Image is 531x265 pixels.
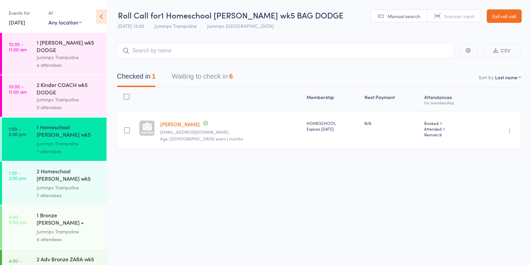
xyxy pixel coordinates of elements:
[161,9,344,20] span: 1 Homeschool [PERSON_NAME] wk5 BAG DODGE
[117,43,454,58] input: Search by name
[388,13,420,19] span: Manual search
[483,44,521,58] button: CSV
[172,69,233,87] button: Waiting to check in6
[9,214,27,225] time: 4:00 - 5:00 pm
[2,206,106,249] a: 4:00 -5:00 pm1 Bronze [PERSON_NAME] + [PERSON_NAME] wk5 RED BAGJummps Trampoline8 attendees
[362,90,422,108] div: Next Payment
[2,33,106,75] a: 10:00 -11:00 am1 [PERSON_NAME] wk5 DODGEJummps Trampoline4 attendees
[37,211,101,228] div: 1 Bronze [PERSON_NAME] + [PERSON_NAME] wk5 RED BAG
[9,41,27,52] time: 10:00 - 11:00 am
[48,18,82,26] div: Any location
[9,7,42,18] div: Events for
[118,9,161,20] span: Roll Call for
[439,132,442,137] span: 9
[37,147,101,155] div: 7 attendees
[160,136,243,141] span: Age: [DEMOGRAPHIC_DATA] years 1 months
[160,130,301,134] small: tiphanie1974@gmail.com
[152,73,156,80] div: 1
[444,13,474,19] span: Scanner input
[37,103,101,111] div: 0 attendees
[2,75,106,117] a: 10:00 -11:00 am2 Kinder COACH wk5 DODGEJummps Trampoline0 attendees
[37,61,101,69] div: 4 attendees
[37,235,101,243] div: 8 attendees
[9,126,26,137] time: 1:00 - 2:00 pm
[424,120,478,126] span: Booked: 1
[9,170,26,181] time: 1:00 - 2:00 pm
[37,81,101,96] div: 2 Kinder COACH wk5 DODGE
[304,90,361,108] div: Membership
[307,126,359,132] div: Expires [DATE]
[9,84,27,94] time: 10:00 - 11:00 am
[2,118,106,161] a: 1:00 -2:00 pm1 Homeschool [PERSON_NAME] wk5 BAG DODGEJummps Trampoline7 attendees
[424,100,478,105] div: for membership
[229,73,233,80] div: 6
[117,69,156,87] button: Checked in1
[307,120,359,132] div: HOMESCHOOL
[37,96,101,103] div: Jummps Trampoline
[37,123,101,140] div: 1 Homeschool [PERSON_NAME] wk5 BAG DODGE
[207,23,274,29] span: Jummps [GEOGRAPHIC_DATA]
[37,228,101,235] div: Jummps Trampoline
[37,140,101,147] div: Jummps Trampoline
[37,191,101,199] div: 7 attendees
[424,126,478,132] span: Attended: 1
[422,90,480,108] div: Atten­dances
[2,162,106,205] a: 1:00 -2:00 pm2 Homeschool [PERSON_NAME] wk5 BAG DODGEJummps Trampoline7 attendees
[154,23,197,29] span: Jummps Trampoline
[48,7,82,18] div: At
[495,74,518,81] div: Last name
[487,9,522,23] a: Exit roll call
[37,167,101,184] div: 2 Homeschool [PERSON_NAME] wk5 BAG DODGE
[9,18,25,26] a: [DATE]
[37,39,101,53] div: 1 [PERSON_NAME] wk5 DODGE
[118,23,144,29] span: [DATE] 13:00
[479,74,494,81] label: Sort by
[37,184,101,191] div: Jummps Trampoline
[424,132,478,137] span: Remain:
[37,53,101,61] div: Jummps Trampoline
[364,120,419,126] div: N/A
[160,121,200,128] a: [PERSON_NAME]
